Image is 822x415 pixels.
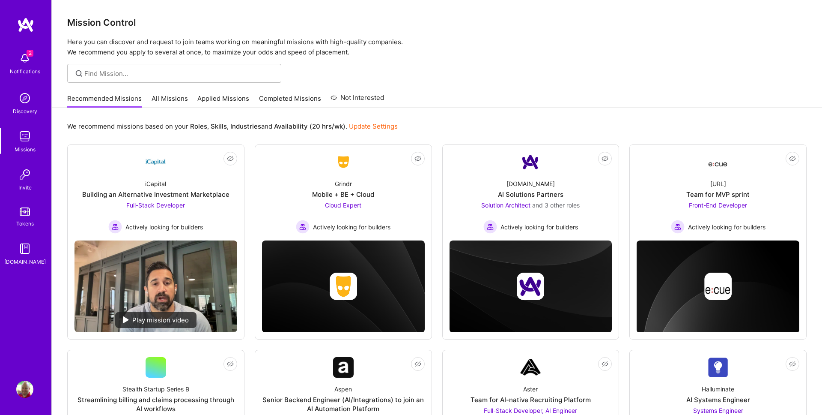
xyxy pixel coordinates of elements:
img: cover [637,241,799,333]
div: [URL] [710,179,726,188]
div: Aster [523,385,538,394]
div: iCapital [145,179,166,188]
a: Applied Missions [197,94,249,108]
div: Play mission video [115,312,197,328]
img: logo [17,17,34,33]
div: Tokens [16,219,34,228]
span: and 3 other roles [532,201,580,209]
a: Update Settings [349,122,398,130]
img: discovery [16,90,33,107]
img: Company Logo [146,152,166,172]
img: User Avatar [16,381,33,398]
span: 2 [27,50,33,57]
div: Grindr [335,179,352,188]
div: AI Solutions Partners [498,190,563,199]
img: Company logo [330,273,357,300]
img: Actively looking for builders [483,220,497,234]
span: Full-Stack Developer, AI Engineer [484,407,577,414]
i: icon EyeClosed [602,155,608,162]
img: Company Logo [333,357,354,378]
input: Find Mission... [84,69,275,78]
span: Full-Stack Developer [126,201,185,209]
div: Invite [18,183,32,192]
img: guide book [16,240,33,257]
img: Actively looking for builders [108,220,122,234]
i: icon EyeClosed [602,361,608,367]
img: Company Logo [520,357,541,378]
img: Company Logo [708,154,728,170]
img: Actively looking for builders [671,220,685,234]
b: Roles [190,122,207,130]
img: teamwork [16,128,33,145]
div: Senior Backend Engineer (AI/Integrations) to join an AI Automation Platform [262,395,425,413]
p: We recommend missions based on your , , and . [67,122,398,131]
div: AI Systems Engineer [686,395,750,404]
i: icon EyeClosed [789,361,796,367]
img: Company Logo [333,154,354,170]
img: bell [16,50,33,67]
img: Actively looking for builders [296,220,310,234]
b: Industries [230,122,261,130]
div: Halluminate [702,385,734,394]
i: icon EyeClosed [414,155,421,162]
div: Mobile + BE + Cloud [312,190,374,199]
div: Team for MVP sprint [686,190,750,199]
img: Invite [16,166,33,183]
div: Missions [15,145,36,154]
div: Team for AI-native Recruiting Platform [471,395,591,404]
span: Actively looking for builders [313,223,390,232]
a: Recommended Missions [67,94,142,108]
a: Not Interested [331,93,384,108]
i: icon EyeClosed [227,361,234,367]
span: Solution Architect [481,201,530,209]
i: icon EyeClosed [227,155,234,162]
span: Front-End Developer [689,201,747,209]
div: Discovery [13,107,37,116]
img: cover [262,241,425,333]
b: Availability (20 hrs/wk) [274,122,345,130]
span: Actively looking for builders [688,223,765,232]
img: No Mission [74,241,237,332]
img: cover [450,241,612,333]
a: Completed Missions [259,94,321,108]
div: [DOMAIN_NAME] [4,257,46,266]
i: icon EyeClosed [789,155,796,162]
img: Company Logo [520,152,541,172]
div: Building an Alternative Investment Marketplace [82,190,229,199]
div: [DOMAIN_NAME] [506,179,555,188]
img: play [123,316,129,323]
div: Stealth Startup Series B [122,385,189,394]
p: Here you can discover and request to join teams working on meaningful missions with high-quality ... [67,37,807,57]
img: Company logo [704,273,732,300]
img: Company Logo [708,357,728,377]
div: Aspen [334,385,352,394]
b: Skills [211,122,227,130]
div: Streamlining billing and claims processing through AI workflows [74,395,237,413]
span: Actively looking for builders [125,223,203,232]
span: Cloud Expert [325,201,361,209]
div: Notifications [10,67,40,76]
h3: Mission Control [67,17,807,28]
a: All Missions [152,94,188,108]
span: Actively looking for builders [500,223,578,232]
i: icon EyeClosed [414,361,421,367]
i: icon SearchGrey [74,69,84,78]
img: tokens [20,207,30,216]
span: Systems Engineer [693,407,743,414]
img: Company logo [517,273,544,300]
